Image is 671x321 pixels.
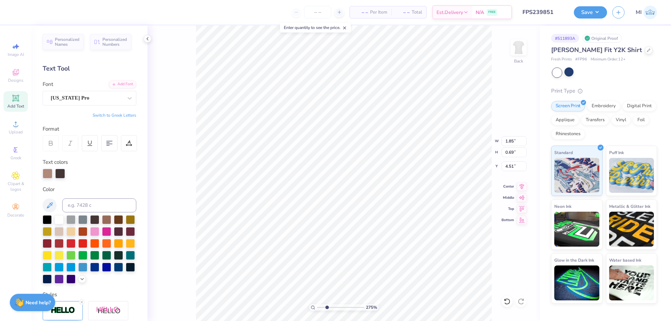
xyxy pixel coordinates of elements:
[636,6,657,19] a: MI
[8,52,24,57] span: Image AI
[636,8,642,16] span: MI
[575,57,587,63] span: # FP96
[43,185,136,194] div: Color
[551,46,642,54] span: [PERSON_NAME] Fit Y2K Shirt
[551,129,585,139] div: Rhinestones
[581,115,609,125] div: Transfers
[93,112,136,118] button: Switch to Greek Letters
[622,101,656,111] div: Digital Print
[43,158,68,166] label: Text colors
[43,125,137,133] div: Format
[9,129,23,135] span: Upload
[412,9,422,16] span: Total
[26,299,51,306] strong: Need help?
[43,80,53,88] label: Font
[574,6,607,19] button: Save
[587,101,620,111] div: Embroidery
[517,5,569,19] input: Untitled Design
[554,203,571,210] span: Neon Ink
[583,34,622,43] div: Original Proof
[366,304,377,311] span: 275 %
[488,10,496,15] span: FREE
[502,184,514,189] span: Center
[502,206,514,211] span: Top
[512,41,526,54] img: Back
[370,9,387,16] span: Per Item
[55,37,80,47] span: Personalized Names
[102,37,127,47] span: Personalized Numbers
[96,306,121,315] img: Shadow
[609,203,650,210] span: Metallic & Glitter Ink
[514,58,523,64] div: Back
[502,218,514,222] span: Bottom
[554,212,599,247] img: Neon Ink
[7,103,24,109] span: Add Text
[304,6,331,19] input: – –
[609,158,654,193] img: Puff Ink
[3,181,28,192] span: Clipart & logos
[43,291,136,299] div: Styles
[554,265,599,300] img: Glow in the Dark Ink
[476,9,484,16] span: N/A
[551,87,657,95] div: Print Type
[280,23,351,32] div: Enter quantity to see the price.
[554,158,599,193] img: Standard
[643,6,657,19] img: Mark Isaac
[554,149,573,156] span: Standard
[633,115,649,125] div: Foil
[8,78,23,83] span: Designs
[551,115,579,125] div: Applique
[62,198,136,212] input: e.g. 7428 c
[43,64,136,73] div: Text Tool
[354,9,368,16] span: – –
[551,34,579,43] div: # 511893A
[396,9,410,16] span: – –
[611,115,631,125] div: Vinyl
[591,57,626,63] span: Minimum Order: 12 +
[109,80,136,88] div: Add Font
[551,101,585,111] div: Screen Print
[51,306,75,314] img: Stroke
[609,212,654,247] img: Metallic & Glitter Ink
[10,155,21,161] span: Greek
[7,212,24,218] span: Decorate
[436,9,463,16] span: Est. Delivery
[609,256,641,264] span: Water based Ink
[609,149,624,156] span: Puff Ink
[554,256,594,264] span: Glow in the Dark Ink
[609,265,654,300] img: Water based Ink
[551,57,572,63] span: Fresh Prints
[502,195,514,200] span: Middle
